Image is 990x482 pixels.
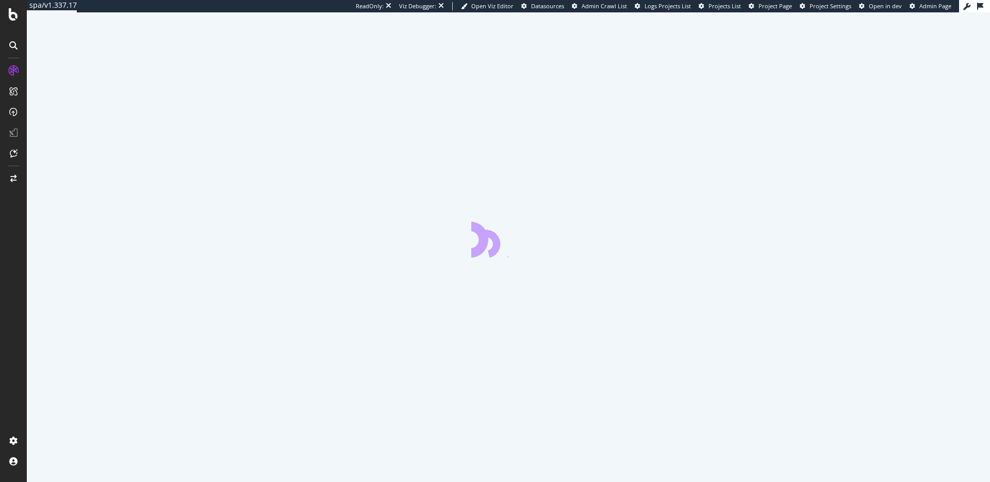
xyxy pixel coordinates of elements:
[859,2,902,10] a: Open in dev
[471,2,514,10] span: Open Viz Editor
[356,2,384,10] div: ReadOnly:
[399,2,436,10] div: Viz Debugger:
[869,2,902,10] span: Open in dev
[635,2,691,10] a: Logs Projects List
[810,2,851,10] span: Project Settings
[758,2,792,10] span: Project Page
[699,2,741,10] a: Projects List
[471,220,546,258] div: animation
[645,2,691,10] span: Logs Projects List
[582,2,627,10] span: Admin Crawl List
[461,2,514,10] a: Open Viz Editor
[910,2,951,10] a: Admin Page
[708,2,741,10] span: Projects List
[572,2,627,10] a: Admin Crawl List
[800,2,851,10] a: Project Settings
[531,2,564,10] span: Datasources
[521,2,564,10] a: Datasources
[919,2,951,10] span: Admin Page
[749,2,792,10] a: Project Page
